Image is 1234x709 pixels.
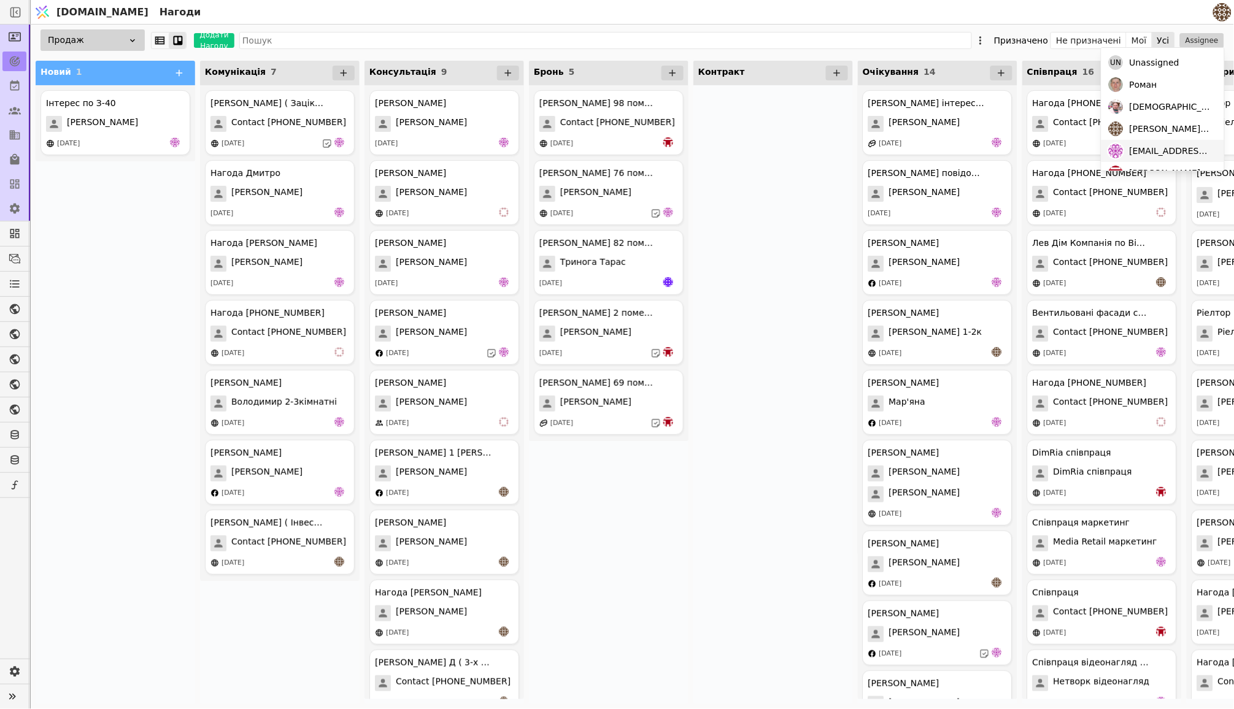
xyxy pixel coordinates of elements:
[499,697,509,707] img: an
[868,349,877,358] img: online-store.svg
[889,326,982,342] span: [PERSON_NAME] 1-2к
[1033,209,1041,218] img: online-store.svg
[40,90,190,155] div: Інтерес по З-40[PERSON_NAME][DATE]de
[210,97,327,110] div: [PERSON_NAME] ( Зацікавленна у покупці квартири )
[1197,699,1206,707] img: online-store.svg
[210,446,282,459] div: [PERSON_NAME]
[231,186,303,202] span: [PERSON_NAME]
[210,377,282,389] div: [PERSON_NAME]
[231,326,346,342] span: Contact [PHONE_NUMBER]
[550,139,573,149] div: [DATE]
[386,418,409,429] div: [DATE]
[1027,440,1177,505] div: DimRia співпрацяDimRia співпраця[DATE]bo
[560,326,631,342] span: [PERSON_NAME]
[863,531,1012,596] div: [PERSON_NAME][PERSON_NAME][DATE]an
[1033,559,1041,567] img: online-store.svg
[369,160,519,225] div: [PERSON_NAME][PERSON_NAME][DATE]vi
[396,326,467,342] span: [PERSON_NAME]
[1109,144,1124,158] img: de
[396,116,467,132] span: [PERSON_NAME]
[499,277,509,287] img: de
[57,139,80,149] div: [DATE]
[386,488,409,499] div: [DATE]
[375,629,384,637] img: online-store.svg
[1157,557,1167,567] img: de
[992,277,1002,287] img: de
[222,488,244,499] div: [DATE]
[1054,326,1168,342] span: Contact [PHONE_NUMBER]
[1033,97,1147,110] div: Нагода [PHONE_NUMBER]
[863,600,1012,665] div: [PERSON_NAME][PERSON_NAME][DATE]de
[194,33,234,48] button: Додати Нагоду
[1033,419,1041,427] img: online-store.svg
[1213,3,1232,21] img: 4183bec8f641d0a1985368f79f6ed469
[46,97,116,110] div: Інтерес по З-40
[231,535,346,551] span: Contact [PHONE_NUMBER]
[1033,377,1147,389] div: Нагода [PHONE_NUMBER]
[863,300,1012,365] div: [PERSON_NAME][PERSON_NAME] 1-2к[DATE]an
[1157,277,1167,287] img: an
[1109,166,1124,180] img: bo
[663,417,673,427] img: bo
[210,489,219,497] img: facebook.svg
[1033,699,1041,707] img: online-store.svg
[205,300,355,365] div: Нагода [PHONE_NUMBER]Contact [PHONE_NUMBER][DATE]vi
[231,116,346,132] span: Contact [PHONE_NUMBER]
[369,370,519,435] div: [PERSON_NAME][PERSON_NAME][DATE]vi
[1130,123,1212,136] span: [PERSON_NAME][EMAIL_ADDRESS][DOMAIN_NAME]
[889,186,960,202] span: [PERSON_NAME]
[534,230,684,295] div: [PERSON_NAME] 82 помешкання [PERSON_NAME]Тринога Тарас[DATE]Яр
[1033,656,1149,669] div: Співпраця відеонагляд курдонери
[499,557,509,567] img: an
[1027,300,1177,365] div: Вентильовані фасади співпрацяContact [PHONE_NUMBER][DATE]de
[40,29,145,51] div: Продаж
[539,209,548,218] img: online-store.svg
[231,396,337,412] span: Володимир 2-3кімнатні
[994,32,1048,49] div: Призначено
[1033,307,1149,320] div: Вентильовані фасади співпраця
[868,537,939,550] div: [PERSON_NAME]
[1044,418,1066,429] div: [DATE]
[879,579,902,589] div: [DATE]
[539,307,656,320] div: [PERSON_NAME] 2 помешкання [PERSON_NAME]
[539,97,656,110] div: [PERSON_NAME] 98 помешкання [PERSON_NAME]
[868,279,877,288] img: facebook.svg
[879,509,902,519] div: [DATE]
[441,67,447,77] span: 9
[396,396,467,412] span: [PERSON_NAME]
[1044,628,1066,638] div: [DATE]
[1027,510,1177,575] div: Співпраця маркетингMedia Retail маркетинг[DATE]de
[271,67,277,77] span: 7
[868,139,877,148] img: affiliate-program.svg
[499,417,509,427] img: vi
[868,97,985,110] div: [PERSON_NAME] інтерес до паркомісць
[560,186,631,202] span: [PERSON_NAME]
[889,466,960,481] span: [PERSON_NAME]
[222,348,244,359] div: [DATE]
[222,558,244,569] div: [DATE]
[222,139,244,149] div: [DATE]
[170,137,180,147] img: de
[1109,121,1124,136] img: an
[210,307,325,320] div: Нагода [PHONE_NUMBER]
[396,186,467,202] span: [PERSON_NAME]
[375,586,482,599] div: Нагода [PERSON_NAME]
[560,396,631,412] span: [PERSON_NAME]
[698,67,745,77] span: Контракт
[539,237,656,250] div: [PERSON_NAME] 82 помешкання [PERSON_NAME]
[1197,488,1220,499] div: [DATE]
[1152,32,1174,49] button: Усі
[334,487,344,497] img: de
[386,348,409,359] div: [DATE]
[560,116,675,132] span: Contact [PHONE_NUMBER]
[369,440,519,505] div: [PERSON_NAME] 1 [PERSON_NAME][PERSON_NAME][DATE]an
[334,207,344,217] img: de
[31,1,155,24] a: [DOMAIN_NAME]
[1054,466,1133,481] span: DimRia співпраця
[992,207,1002,217] img: de
[1044,488,1066,499] div: [DATE]
[1033,516,1130,529] div: Співпраця маркетинг
[369,580,519,645] div: Нагода [PERSON_NAME][PERSON_NAME][DATE]an
[1044,558,1066,569] div: [DATE]
[1054,605,1168,621] span: Contact [PHONE_NUMBER]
